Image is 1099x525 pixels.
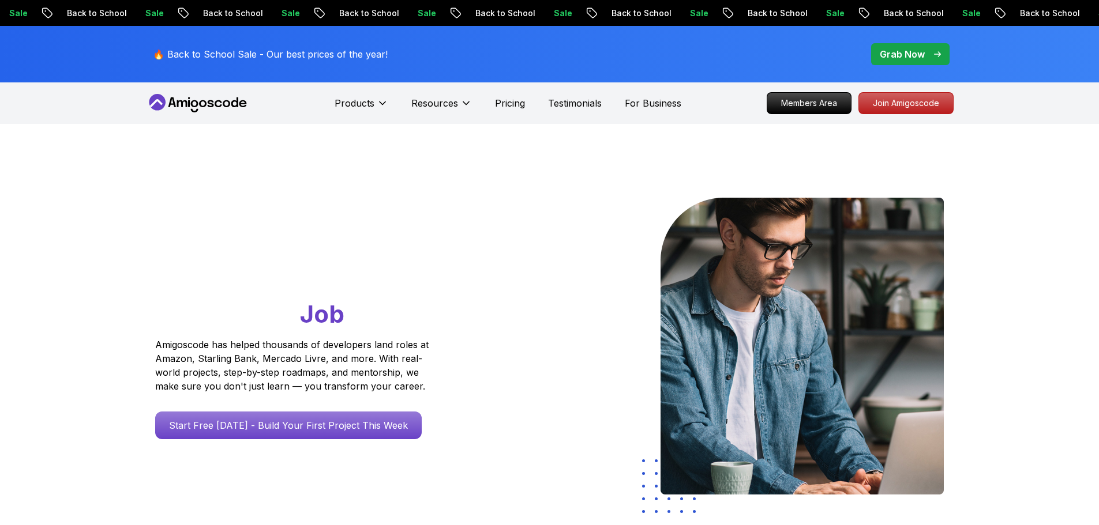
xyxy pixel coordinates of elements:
img: hero [661,198,944,494]
a: For Business [625,96,681,110]
p: Back to School [691,7,769,19]
p: Sale [769,7,806,19]
p: Back to School [282,7,361,19]
button: Products [335,96,388,119]
p: Back to School [827,7,905,19]
span: Job [300,299,344,328]
p: Sale [361,7,397,19]
p: Sale [224,7,261,19]
p: Grab Now [880,47,925,61]
p: Sale [497,7,534,19]
p: Back to School [146,7,224,19]
p: Back to School [554,7,633,19]
p: Members Area [767,93,851,114]
p: Sale [633,7,670,19]
p: Resources [411,96,458,110]
a: Join Amigoscode [858,92,954,114]
a: Testimonials [548,96,602,110]
h1: Go From Learning to Hired: Master Java, Spring Boot & Cloud Skills That Get You the [155,198,473,331]
button: Resources [411,96,472,119]
a: Start Free [DATE] - Build Your First Project This Week [155,411,422,439]
a: Pricing [495,96,525,110]
p: Sale [905,7,942,19]
p: Join Amigoscode [859,93,953,114]
p: Back to School [418,7,497,19]
p: 🔥 Back to School Sale - Our best prices of the year! [153,47,388,61]
p: Back to School [963,7,1041,19]
p: Products [335,96,374,110]
p: Back to School [10,7,88,19]
a: Members Area [767,92,852,114]
p: Sale [88,7,125,19]
p: Sale [1041,7,1078,19]
p: Amigoscode has helped thousands of developers land roles at Amazon, Starling Bank, Mercado Livre,... [155,338,432,393]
